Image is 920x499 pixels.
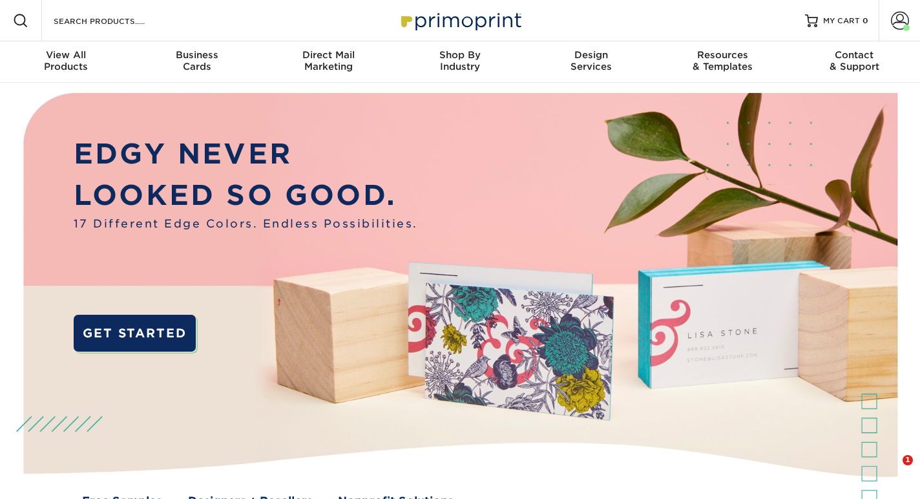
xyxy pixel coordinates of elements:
[394,41,525,83] a: Shop ByIndustry
[657,49,788,61] span: Resources
[526,41,657,83] a: DesignServices
[526,49,657,61] span: Design
[526,49,657,72] div: Services
[263,41,394,83] a: Direct MailMarketing
[876,455,907,486] iframe: Intercom live chat
[903,455,913,465] span: 1
[862,16,868,25] span: 0
[394,49,525,61] span: Shop By
[52,13,178,28] input: SEARCH PRODUCTS.....
[74,175,418,216] p: LOOKED SO GOOD.
[789,49,920,72] div: & Support
[74,315,196,351] a: GET STARTED
[657,49,788,72] div: & Templates
[74,133,418,175] p: EDGY NEVER
[789,41,920,83] a: Contact& Support
[131,49,262,72] div: Cards
[394,49,525,72] div: Industry
[395,6,525,34] img: Primoprint
[131,49,262,61] span: Business
[131,41,262,83] a: BusinessCards
[657,41,788,83] a: Resources& Templates
[789,49,920,61] span: Contact
[74,216,418,233] span: 17 Different Edge Colors. Endless Possibilities.
[263,49,394,72] div: Marketing
[263,49,394,61] span: Direct Mail
[823,16,860,27] span: MY CART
